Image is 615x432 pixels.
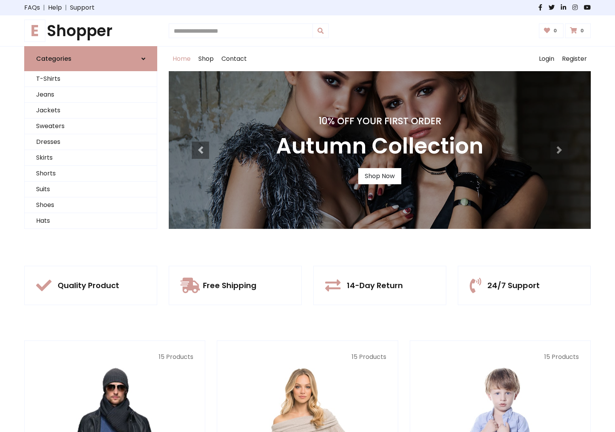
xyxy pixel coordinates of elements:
span: | [40,3,48,12]
a: Contact [218,47,251,71]
a: Hats [25,213,157,229]
h5: 24/7 Support [487,281,540,290]
a: Shoes [25,197,157,213]
a: Support [70,3,95,12]
a: Suits [25,182,157,197]
a: Home [169,47,194,71]
p: 15 Products [36,352,193,362]
span: 0 [552,27,559,34]
h4: 10% Off Your First Order [276,116,484,127]
a: Dresses [25,134,157,150]
a: FAQs [24,3,40,12]
h1: Shopper [24,22,157,40]
a: Shop [194,47,218,71]
h5: Quality Product [58,281,119,290]
a: EShopper [24,22,157,40]
a: T-Shirts [25,71,157,87]
a: Register [558,47,591,71]
a: Jeans [25,87,157,103]
a: Shop Now [358,168,401,184]
span: E [24,20,45,42]
h3: Autumn Collection [276,133,484,159]
h6: Categories [36,55,71,62]
a: Login [535,47,558,71]
a: 0 [539,23,564,38]
p: 15 Products [422,352,579,362]
a: Categories [24,46,157,71]
a: Shorts [25,166,157,182]
h5: 14-Day Return [347,281,403,290]
a: Jackets [25,103,157,118]
span: | [62,3,70,12]
a: Sweaters [25,118,157,134]
a: Skirts [25,150,157,166]
span: 0 [578,27,586,34]
a: Help [48,3,62,12]
h5: Free Shipping [203,281,256,290]
p: 15 Products [229,352,386,362]
a: 0 [565,23,591,38]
